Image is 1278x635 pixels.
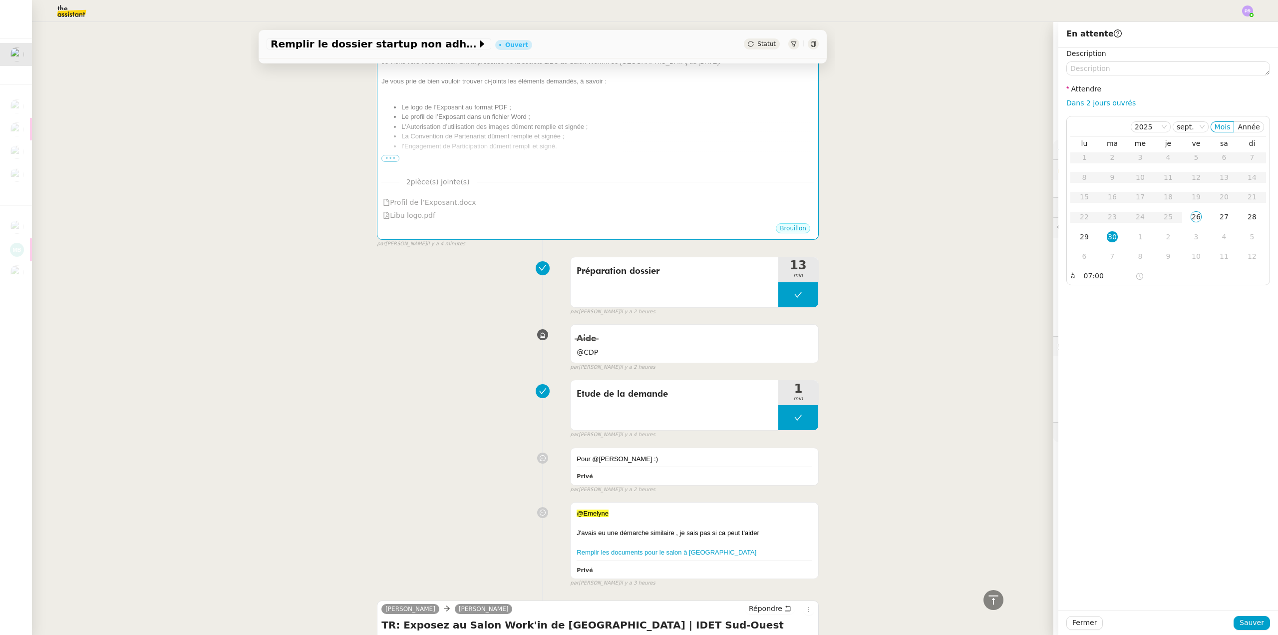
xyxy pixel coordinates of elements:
div: 3 [1191,231,1202,242]
div: Je viens vers vous concernant la présence de la société LIBU au Salon Work'in de [GEOGRAPHIC_DATA... [381,57,814,67]
div: 4 [1219,231,1230,242]
a: Remplir les documents pour le salon à [GEOGRAPHIC_DATA] [577,549,756,556]
label: Attendre [1066,85,1101,93]
nz-select-item: 2025 [1135,122,1167,132]
span: Préparation dossier [577,264,772,279]
button: Sauver [1234,616,1270,630]
div: Bien cordialement, [381,167,814,177]
span: par [570,431,579,439]
span: il y a 4 heures [620,431,655,439]
td: 11/10/2025 [1210,247,1238,267]
small: [PERSON_NAME] [570,486,655,494]
div: 🕵️Autres demandes en cours 9 [1053,337,1278,356]
span: ⏲️ [1057,203,1130,211]
span: 💬 [1057,223,1139,231]
img: users%2FfjlNmCTkLiVoA3HQjY3GA5JXGxb2%2Favatar%2Fstarofservice_97480retdsc0392.png [10,168,24,182]
td: 27/09/2025 [1210,207,1238,227]
span: il y a 3 heures [620,579,655,588]
div: 30 [1107,231,1118,242]
li: l’Engagement de Participation dûment rempli et signé. [401,141,814,151]
img: users%2FfjlNmCTkLiVoA3HQjY3GA5JXGxb2%2Favatar%2Fstarofservice_97480retdsc0392.png [10,122,24,136]
div: Pour @[PERSON_NAME] :) [577,454,812,464]
span: ⚙️ [1057,144,1109,155]
td: 05/10/2025 [1238,227,1266,247]
td: 04/10/2025 [1210,227,1238,247]
button: Fermer [1066,616,1103,630]
span: par [570,486,579,494]
span: 1 [778,383,818,395]
td: 09/10/2025 [1154,247,1182,267]
label: Description [1066,49,1106,57]
div: 8 [1135,251,1146,262]
td: 26/09/2025 [1182,207,1210,227]
span: @Emelyne [577,510,609,517]
td: 10/10/2025 [1182,247,1210,267]
div: 1 [1135,231,1146,242]
div: 💬Commentaires 2 [1053,218,1278,237]
div: 2 [1163,231,1174,242]
span: Aide [577,334,596,343]
input: Heure [1084,270,1135,282]
span: par [377,240,385,248]
span: Répondre [749,604,782,614]
td: 30/09/2025 [1098,227,1126,247]
span: il y a 2 heures [620,308,655,316]
span: 🕵️ [1057,342,1182,350]
div: 27 [1219,211,1230,222]
th: lun. [1070,139,1098,148]
small: [PERSON_NAME] [570,579,655,588]
th: dim. [1238,139,1266,148]
div: 6 [1079,251,1090,262]
small: [PERSON_NAME] [570,308,655,316]
span: il y a 2 heures [620,486,655,494]
div: 12 [1247,251,1258,262]
td: 03/10/2025 [1182,227,1210,247]
div: Profil de l’Exposant.docx [383,197,476,208]
li: Le profil de l’Exposant dans un fichier Word ; [401,112,814,122]
span: il y a 2 heures [620,363,655,372]
div: Ouvert [505,42,528,48]
span: Fermer [1072,617,1097,629]
a: [PERSON_NAME] [455,605,513,614]
td: 08/10/2025 [1126,247,1154,267]
button: Répondre [745,603,795,614]
div: 29 [1079,231,1090,242]
th: jeu. [1154,139,1182,148]
th: ven. [1182,139,1210,148]
div: 🧴Autres [1053,423,1278,442]
b: Privé [577,473,593,480]
div: ⚙️Procédures [1053,140,1278,159]
div: 26 [1191,211,1202,222]
td: 12/10/2025 [1238,247,1266,267]
span: 🔐 [1057,164,1122,175]
div: 10 [1191,251,1202,262]
h4: TR: Exposez au Salon Work'in de [GEOGRAPHIC_DATA] | IDET Sud-Ouest [381,618,814,632]
img: svg [1242,5,1253,16]
span: 🧴 [1057,428,1088,436]
div: 7 [1107,251,1118,262]
div: Je vous prie de bien vouloir trouver ci-joints les éléments demandés, à savoir : [381,76,814,86]
span: Sauver [1240,617,1264,629]
li: L'Autorisation d’utilisation des images dûment remplie et signée ; [401,122,814,132]
span: 2 [399,176,477,188]
td: 29/09/2025 [1070,227,1098,247]
div: 🔐Données client [1053,160,1278,179]
li: Le logo de l’Exposant au format PDF ; [401,102,814,112]
nz-select-item: sept. [1177,122,1205,132]
a: [PERSON_NAME] [381,605,439,614]
th: mar. [1098,139,1126,148]
img: users%2FfjlNmCTkLiVoA3HQjY3GA5JXGxb2%2Favatar%2Fstarofservice_97480retdsc0392.png [10,99,24,113]
div: J'avais eu une démarche similaire , je sais pas si ca peut t'aider [577,528,812,538]
span: Statut [757,40,776,47]
td: 02/10/2025 [1154,227,1182,247]
img: users%2Fx9OnqzEMlAUNG38rkK8jkyzjKjJ3%2Favatar%2F1516609952611.jpeg [10,220,24,234]
span: Brouillon [780,225,806,232]
span: 13 [778,259,818,271]
span: Etude de la demande [577,387,772,402]
img: users%2FfjlNmCTkLiVoA3HQjY3GA5JXGxb2%2Favatar%2Fstarofservice_97480retdsc0392.png [10,145,24,159]
small: [PERSON_NAME] [570,431,655,439]
div: ⏲️Tâches 37:21 [1053,198,1278,217]
div: 9 [1163,251,1174,262]
div: 5 [1247,231,1258,242]
b: Privé [577,567,593,574]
